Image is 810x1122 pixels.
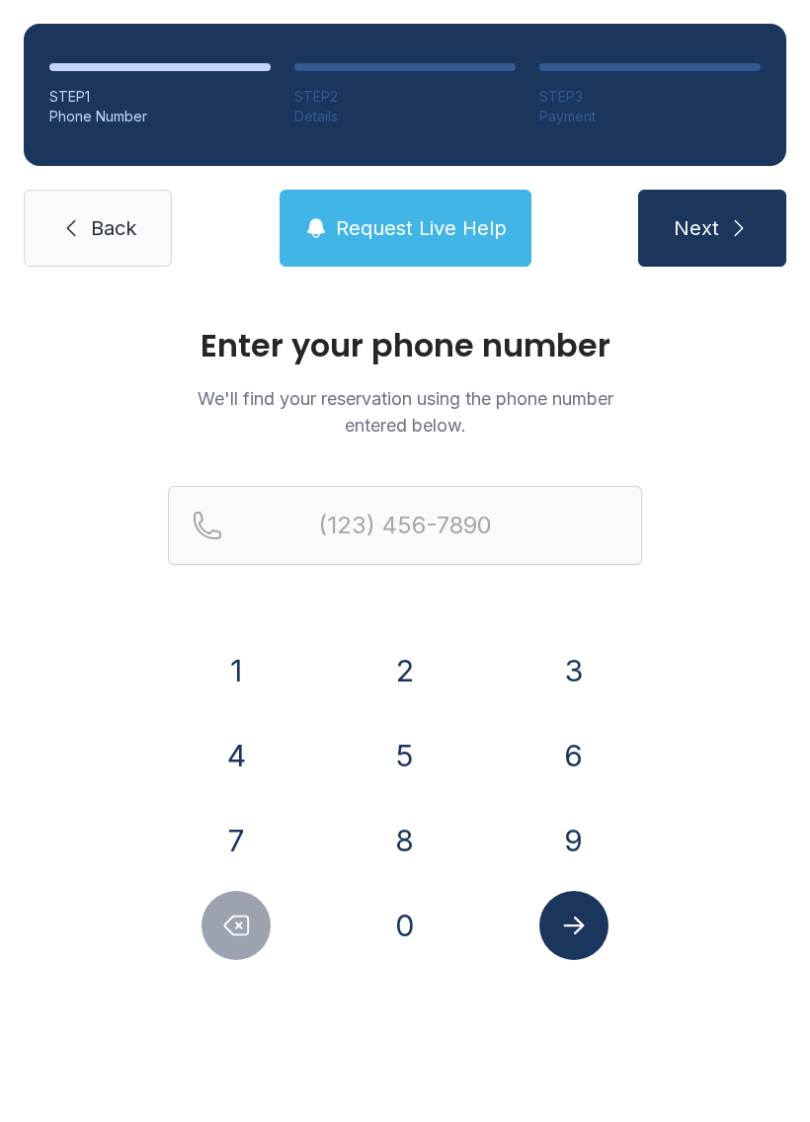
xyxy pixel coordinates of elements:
[91,214,136,242] span: Back
[202,806,271,875] button: 7
[202,891,271,960] button: Delete number
[539,806,608,875] button: 9
[168,486,642,565] input: Reservation phone number
[539,87,761,107] div: STEP 3
[370,636,440,705] button: 2
[49,87,271,107] div: STEP 1
[202,721,271,790] button: 4
[49,107,271,126] div: Phone Number
[539,721,608,790] button: 6
[539,636,608,705] button: 3
[202,636,271,705] button: 1
[294,107,516,126] div: Details
[370,721,440,790] button: 5
[168,385,642,439] p: We'll find your reservation using the phone number entered below.
[674,214,719,242] span: Next
[168,330,642,361] h1: Enter your phone number
[539,891,608,960] button: Submit lookup form
[294,87,516,107] div: STEP 2
[370,806,440,875] button: 8
[370,891,440,960] button: 0
[539,107,761,126] div: Payment
[336,214,507,242] span: Request Live Help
